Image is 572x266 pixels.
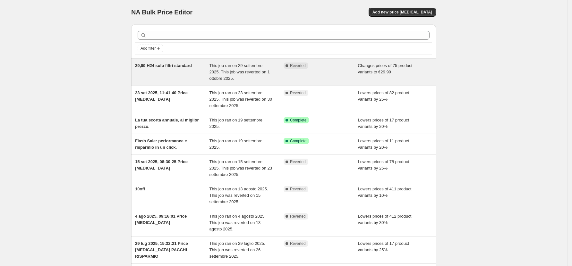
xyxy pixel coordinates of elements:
span: Changes prices of 75 product variants to €29.99 [358,63,413,74]
span: Flash Sale: performance e risparmio in un click. [135,138,187,150]
span: Reverted [290,159,306,164]
button: Add filter [138,45,163,52]
span: Lowers prices of 78 product variants by 25% [358,159,409,170]
span: Reverted [290,90,306,96]
span: Lowers prices of 17 product variants by 20% [358,118,409,129]
span: This job ran on 4 agosto 2025. This job was reverted on 13 agosto 2025. [209,214,266,231]
span: Lowers prices of 411 product variants by 10% [358,187,412,198]
span: Reverted [290,187,306,192]
span: This job ran on 19 settembre 2025. [209,138,262,150]
span: This job ran on 13 agosto 2025. This job was reverted on 15 settembre 2025. [209,187,268,204]
button: Add new price [MEDICAL_DATA] [369,8,436,17]
span: La tua scorta annuale, al miglior prezzo. [135,118,199,129]
span: This job ran on 23 settembre 2025. This job was reverted on 30 settembre 2025. [209,90,272,108]
span: Add new price [MEDICAL_DATA] [372,10,432,15]
span: 4 ago 2025, 09:16:01 Price [MEDICAL_DATA] [135,214,187,225]
span: 29,99 H24 solo filtri standard [135,63,192,68]
span: NA Bulk Price Editor [131,9,192,16]
span: Reverted [290,214,306,219]
span: Add filter [141,46,156,51]
span: Reverted [290,63,306,68]
span: 10off [135,187,145,191]
span: Lowers prices of 17 product variants by 25% [358,241,409,252]
span: This job ran on 15 settembre 2025. This job was reverted on 23 settembre 2025. [209,159,272,177]
span: 15 set 2025, 08:30:25 Price [MEDICAL_DATA] [135,159,188,170]
span: 23 set 2025, 11:41:40 Price [MEDICAL_DATA] [135,90,188,102]
span: 29 lug 2025, 15:32:21 Price [MEDICAL_DATA] PACCHI RISPARMIO [135,241,188,259]
span: Complete [290,138,306,144]
span: This job ran on 29 luglio 2025. This job was reverted on 26 settembre 2025. [209,241,265,259]
span: This job ran on 29 settembre 2025. This job was reverted on 1 ottobre 2025. [209,63,270,81]
span: Complete [290,118,306,123]
span: Lowers prices of 11 product variants by 20% [358,138,409,150]
span: Lowers prices of 412 product variants by 30% [358,214,412,225]
span: Lowers prices of 82 product variants by 25% [358,90,409,102]
span: This job ran on 19 settembre 2025. [209,118,262,129]
span: Reverted [290,241,306,246]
